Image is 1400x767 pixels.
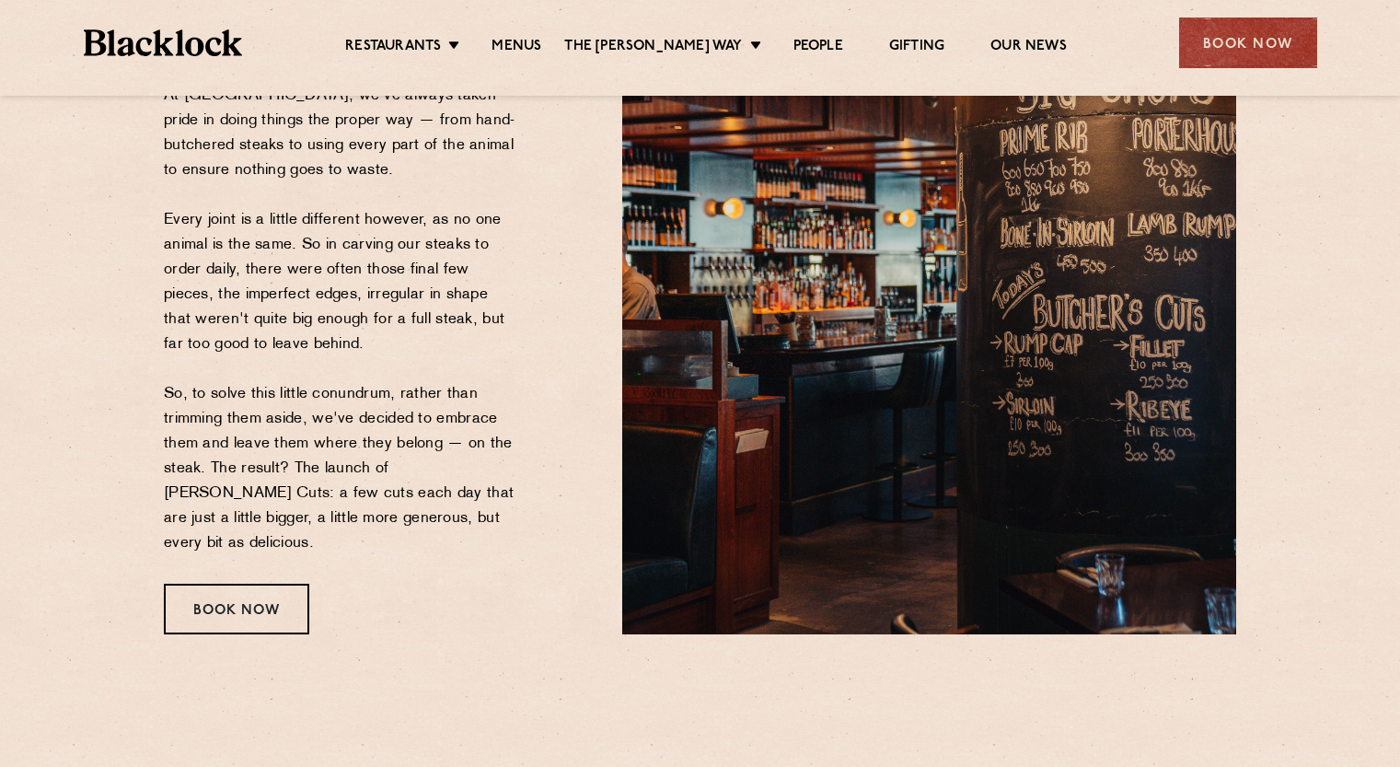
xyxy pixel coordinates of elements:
[564,38,742,58] a: The [PERSON_NAME] Way
[164,84,516,556] p: At [GEOGRAPHIC_DATA], we’ve always taken pride in doing things the proper way — from hand-butcher...
[84,29,243,56] img: BL_Textured_Logo-footer-cropped.svg
[889,38,944,58] a: Gifting
[990,38,1067,58] a: Our News
[164,584,309,634] div: Book Now
[345,38,441,58] a: Restaurants
[793,38,843,58] a: People
[1179,17,1317,68] div: Book Now
[492,38,541,58] a: Menus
